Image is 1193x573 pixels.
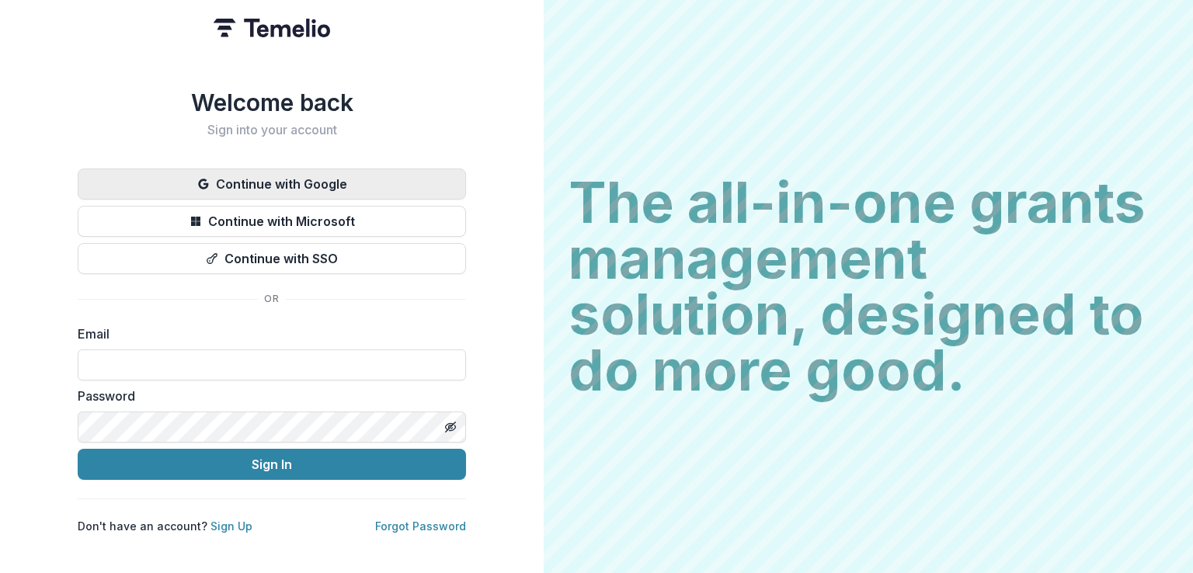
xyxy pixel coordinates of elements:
button: Sign In [78,449,466,480]
button: Continue with Google [78,168,466,200]
img: Temelio [214,19,330,37]
button: Continue with Microsoft [78,206,466,237]
h2: Sign into your account [78,123,466,137]
h1: Welcome back [78,89,466,116]
button: Continue with SSO [78,243,466,274]
label: Password [78,387,457,405]
a: Sign Up [210,519,252,533]
p: Don't have an account? [78,518,252,534]
label: Email [78,325,457,343]
button: Toggle password visibility [438,415,463,439]
a: Forgot Password [375,519,466,533]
